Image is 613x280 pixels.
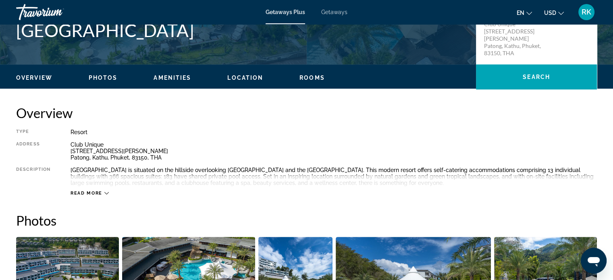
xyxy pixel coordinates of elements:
button: Amenities [154,74,191,81]
a: Getaways Plus [266,9,305,15]
h2: Photos [16,212,597,228]
span: RK [582,8,591,16]
span: Rooms [299,75,325,81]
span: Photos [89,75,118,81]
button: Change language [517,7,532,19]
a: Getaways [321,9,347,15]
h2: Overview [16,105,597,121]
div: Resort [71,129,597,135]
div: Club Unique [STREET_ADDRESS][PERSON_NAME] Patong, Kathu, Phuket, 83150, THA [71,141,597,161]
iframe: Кнопка запуска окна обмена сообщениями [581,248,607,274]
span: Read more [71,191,102,196]
button: Search [476,64,597,89]
button: Rooms [299,74,325,81]
button: Overview [16,74,52,81]
button: Read more [71,190,109,196]
span: Overview [16,75,52,81]
button: Photos [89,74,118,81]
button: Change currency [544,7,564,19]
button: Location [227,74,263,81]
span: en [517,10,524,16]
span: Amenities [154,75,191,81]
div: [GEOGRAPHIC_DATA] is situated on the hillside overlooking [GEOGRAPHIC_DATA] and the [GEOGRAPHIC_D... [71,167,597,186]
span: Search [523,74,550,80]
span: Location [227,75,263,81]
div: Description [16,167,50,186]
button: User Menu [576,4,597,21]
h1: [GEOGRAPHIC_DATA] [16,20,468,41]
div: Address [16,141,50,161]
span: USD [544,10,556,16]
div: Type [16,129,50,135]
p: Club Unique [STREET_ADDRESS][PERSON_NAME] Patong, Kathu, Phuket, 83150, THA [484,21,549,57]
a: Travorium [16,2,97,23]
